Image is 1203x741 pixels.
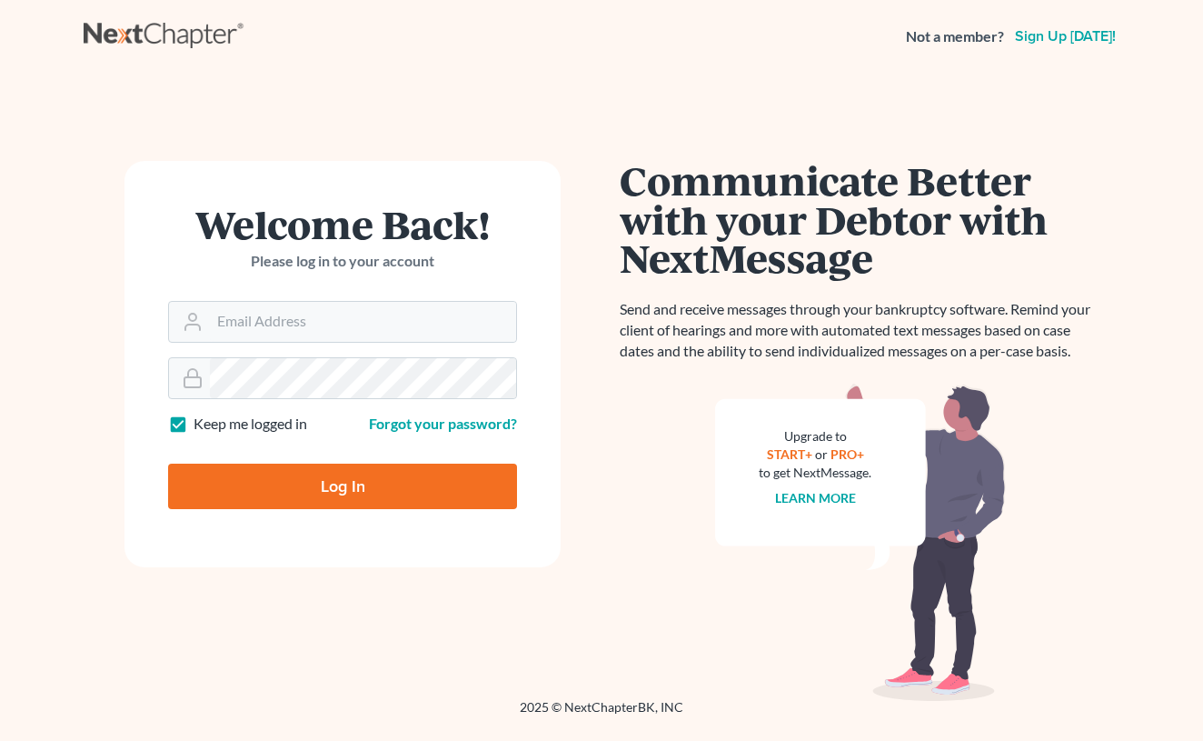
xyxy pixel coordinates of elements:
[168,205,517,244] h1: Welcome Back!
[194,414,307,435] label: Keep me logged in
[715,384,1006,702] img: nextmessage_bg-59042aed3d76b12b5cd301f8e5b87938c9018125f34e5fa2b7a6b67550977c72.svg
[369,415,517,432] a: Forgot your password?
[775,490,856,506] a: Learn more
[210,302,516,342] input: Email Address
[1011,29,1119,44] a: Sign up [DATE]!
[759,464,871,482] div: to get NextMessage.
[620,161,1101,277] h1: Communicate Better with your Debtor with NextMessage
[168,464,517,509] input: Log In
[620,299,1101,362] p: Send and receive messages through your bankruptcy software. Remind your client of hearings and mo...
[759,427,871,446] div: Upgrade to
[906,26,1004,47] strong: Not a member?
[84,698,1119,731] div: 2025 © NextChapterBK, INC
[168,251,517,272] p: Please log in to your account
[830,446,864,462] a: PRO+
[815,446,828,462] span: or
[767,446,812,462] a: START+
